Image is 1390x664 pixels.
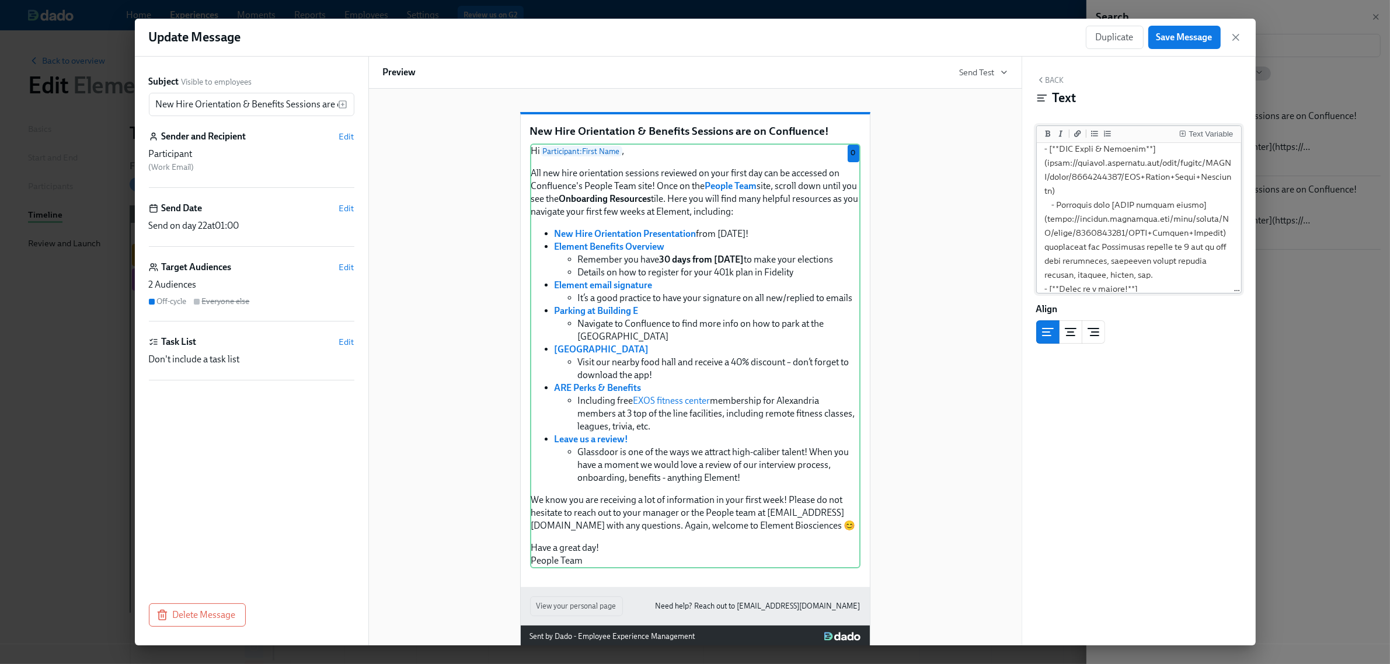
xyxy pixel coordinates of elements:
button: Duplicate [1086,26,1144,49]
label: Subject [149,75,179,88]
span: Duplicate [1096,32,1134,43]
span: at 01:00 [208,220,239,231]
span: ( Work Email ) [149,162,194,172]
h6: Target Audiences [162,261,232,274]
button: Add unordered list [1089,128,1100,139]
h6: Task List [162,336,197,348]
button: Back [1036,75,1064,85]
h6: Sender and Recipient [162,130,246,143]
svg: Center [1064,325,1078,339]
h6: Preview [383,66,416,79]
div: Sender and RecipientEditParticipant (Work Email) [149,130,354,188]
div: Don't include a task list [149,353,354,366]
img: Dado [824,632,860,641]
button: Save Message [1148,26,1221,49]
label: Align [1036,303,1058,316]
button: right aligned [1082,320,1105,344]
span: Delete Message [159,609,236,621]
div: Off-cycle [157,296,187,307]
div: Send on day 22 [149,219,354,232]
button: Edit [339,261,354,273]
div: Target AudiencesEdit2 AudiencesOff-cycleEveryone else [149,261,354,321]
button: View your personal page [530,596,623,616]
svg: Left [1041,325,1055,339]
button: Edit [339,336,354,348]
button: Send Test [960,67,1008,78]
div: Send DateEditSend on day 22at01:00 [149,202,354,247]
button: Add italic text [1055,128,1067,139]
h4: Text [1053,89,1077,107]
button: left aligned [1036,320,1060,344]
button: Add ordered list [1102,128,1113,139]
svg: Right [1086,325,1100,339]
div: Everyone else [202,296,250,307]
button: Add a link [1072,128,1084,139]
div: Task ListEditDon't include a task list [149,336,354,380]
button: Edit [339,202,354,214]
svg: Insert text variable [338,100,347,109]
button: Insert Text Variable [1177,128,1235,139]
div: HiParticipant:First Name, All new hire orientation sessions reviewed on your first day can be acc... [530,144,861,568]
button: Delete Message [149,603,246,627]
p: New Hire Orientation & Benefits Sessions are on Confluence! [530,124,861,139]
div: Used by Off-cycle audience [848,145,859,162]
h6: Send Date [162,202,203,215]
div: text alignment [1036,320,1105,344]
a: Need help? Reach out to [EMAIL_ADDRESS][DOMAIN_NAME] [656,600,861,613]
div: 2 Audiences [149,278,354,291]
div: Text Variable [1189,130,1233,138]
span: Save Message [1156,32,1213,43]
button: Add bold text [1042,128,1054,139]
button: Edit [339,131,354,142]
span: Visible to employees [182,76,252,88]
span: View your personal page [537,600,616,612]
div: Participant [149,148,354,160]
div: Sent by Dado - Employee Experience Management [530,630,695,643]
button: center aligned [1059,320,1082,344]
h1: Update Message [149,29,241,46]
